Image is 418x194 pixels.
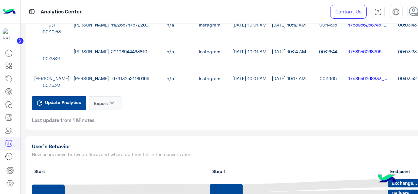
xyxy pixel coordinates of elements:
div: [DATE] 10:01 AM [230,48,269,55]
span: End point [390,168,410,175]
img: tab [28,8,36,16]
a: tab [372,5,385,19]
div: Instagram [190,48,230,55]
span: Update Analytics [43,98,83,107]
button: Exportkeyboard_arrow_down [89,96,121,110]
h5: How users move between flows and where do they fall in the conversation. [32,152,227,157]
h1: User’s Behavior [32,143,227,150]
div: 2010894446381073 [111,48,151,55]
div: 00:10:53 [32,28,72,35]
img: tab [392,8,400,16]
div: 679132521180196 [111,75,151,82]
div: [DATE] 10:01 AM [230,21,269,28]
span: Start [34,168,45,175]
img: 317874714732967 [3,28,14,40]
div: Instagram [190,75,230,82]
div: 00:23:21 [32,55,72,62]
div: n/a [151,48,190,55]
span: Step 1 [212,168,225,175]
div: [DATE] 10:17 AM [269,75,309,82]
div: 00:15:23 [32,82,72,89]
button: Update Analytics [32,96,86,110]
div: 00:14:36 [309,21,348,28]
i: keyboard_arrow_down [108,99,116,107]
div: 1122667176722065 [111,21,151,28]
div: آدم [32,21,72,28]
div: 1758956268746_ffb6aa38-89c6-44a6-8dae-6e64e18440b5 [348,21,388,28]
img: hulul-logo.png [376,168,398,191]
div: [PERSON_NAME] [72,21,111,28]
div: 1758956268833_25f51be5-96e9-4d89-a8ea-3f8111d9f82b [348,75,388,82]
div: 00:19:15 [309,75,348,82]
div: 00:26:44 [309,48,348,55]
div: Instagram [190,21,230,28]
text: Exchange... [392,181,417,186]
p: Analytics Center [41,8,82,16]
img: Logo [3,5,16,19]
div: [PERSON_NAME] [72,75,111,82]
span: Last update from 1 Minutes [32,117,95,123]
div: [PERSON_NAME] [72,48,111,55]
div: [PERSON_NAME] [32,75,72,82]
div: [DATE] 10:12 AM [269,21,309,28]
div: 1758956268796_9df91eec-c4f9-4561-8df4-c67cfae799ec [348,48,388,55]
a: Contact Us [330,5,367,19]
div: n/a [151,75,190,82]
div: [DATE] 10:01 AM [230,75,269,82]
img: tab [374,8,382,16]
div: [DATE] 10:24 AM [269,48,309,55]
div: n/a [151,21,190,28]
